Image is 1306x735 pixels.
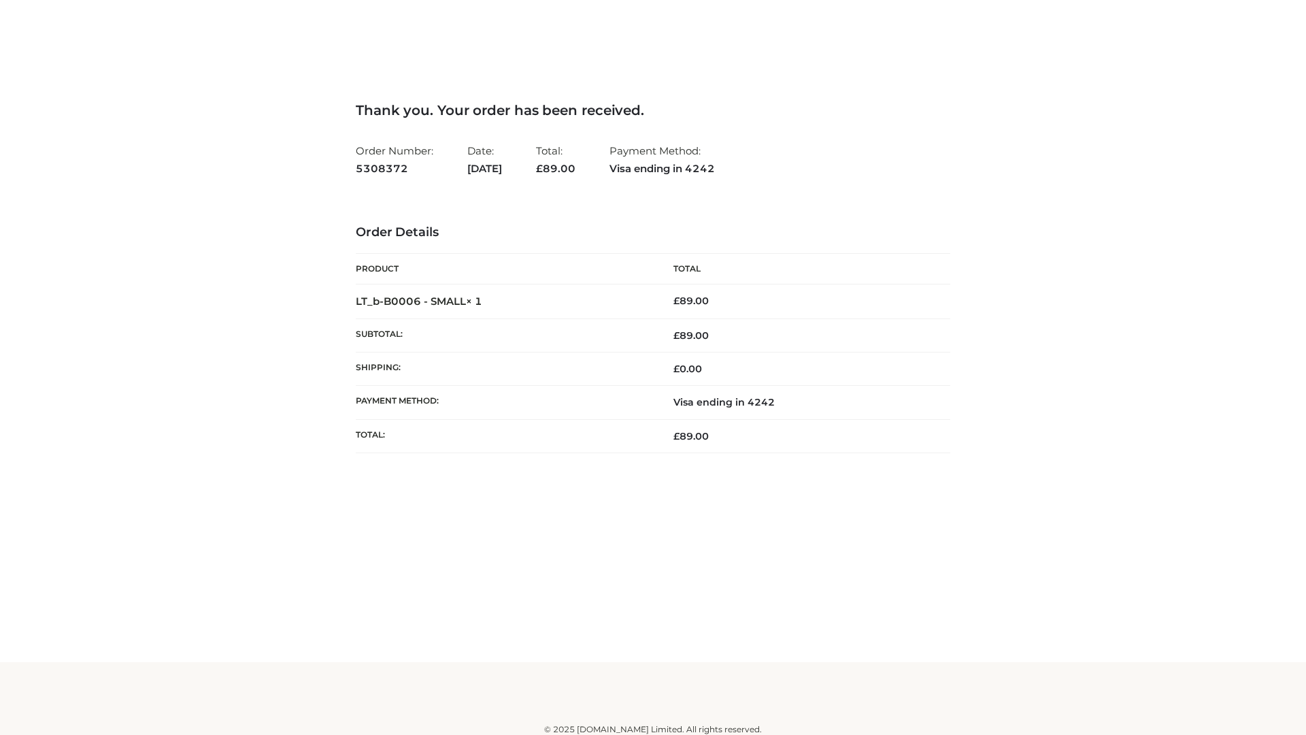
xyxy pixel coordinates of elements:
span: 89.00 [673,430,709,442]
td: Visa ending in 4242 [653,386,950,419]
li: Order Number: [356,139,433,180]
h3: Thank you. Your order has been received. [356,102,950,118]
span: 89.00 [536,162,575,175]
bdi: 0.00 [673,363,702,375]
strong: Visa ending in 4242 [609,160,715,178]
h3: Order Details [356,225,950,240]
span: £ [673,329,680,342]
span: £ [673,430,680,442]
th: Product [356,254,653,284]
strong: [DATE] [467,160,502,178]
span: £ [536,162,543,175]
strong: × 1 [466,295,482,308]
th: Subtotal: [356,318,653,352]
span: £ [673,363,680,375]
li: Date: [467,139,502,180]
th: Total [653,254,950,284]
strong: 5308372 [356,160,433,178]
strong: LT_b-B0006 - SMALL [356,295,482,308]
span: £ [673,295,680,307]
th: Total: [356,419,653,453]
th: Payment method: [356,386,653,419]
th: Shipping: [356,353,653,386]
bdi: 89.00 [673,295,709,307]
span: 89.00 [673,329,709,342]
li: Total: [536,139,575,180]
li: Payment Method: [609,139,715,180]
